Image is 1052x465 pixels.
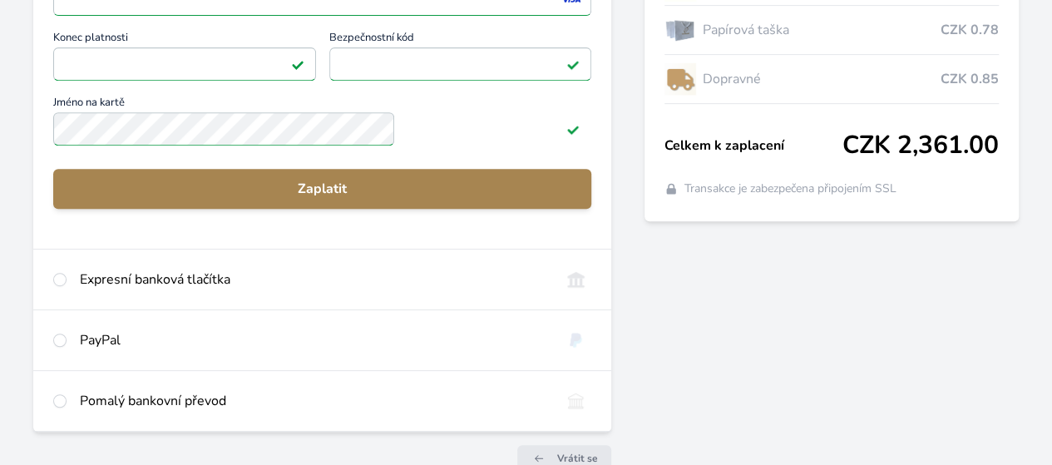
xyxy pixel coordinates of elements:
img: Platné pole [566,57,580,71]
img: bankTransfer_IBAN.svg [561,391,591,411]
span: CZK 0.85 [941,69,999,89]
span: Konec platnosti [53,32,316,47]
input: Jméno na kartěPlatné pole [53,112,394,146]
span: Dopravné [703,69,941,89]
button: Zaplatit [53,169,591,209]
span: CZK 0.78 [941,20,999,40]
span: Celkem k zaplacení [664,136,842,156]
span: CZK 2,361.00 [842,131,999,161]
div: Expresní banková tlačítka [80,270,547,289]
img: Platné pole [291,57,304,71]
img: delivery-lo.png [664,58,696,100]
img: onlineBanking_CZ.svg [561,270,591,289]
img: Platné pole [566,122,580,136]
span: Vrátit se [557,452,598,465]
iframe: Iframe pro bezpečnostní kód [337,52,585,76]
span: Transakce je zabezpečena připojením SSL [684,181,896,197]
img: paypal.svg [561,330,591,350]
iframe: Iframe pro datum vypršení platnosti [61,52,309,76]
span: Papírová taška [703,20,941,40]
img: HARMONELO_PAPIROVA_TASKA-lo.png [664,9,696,51]
div: PayPal [80,330,547,350]
div: Pomalý bankovní převod [80,391,547,411]
span: Zaplatit [67,179,578,199]
span: Bezpečnostní kód [329,32,592,47]
span: Jméno na kartě [53,97,591,112]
